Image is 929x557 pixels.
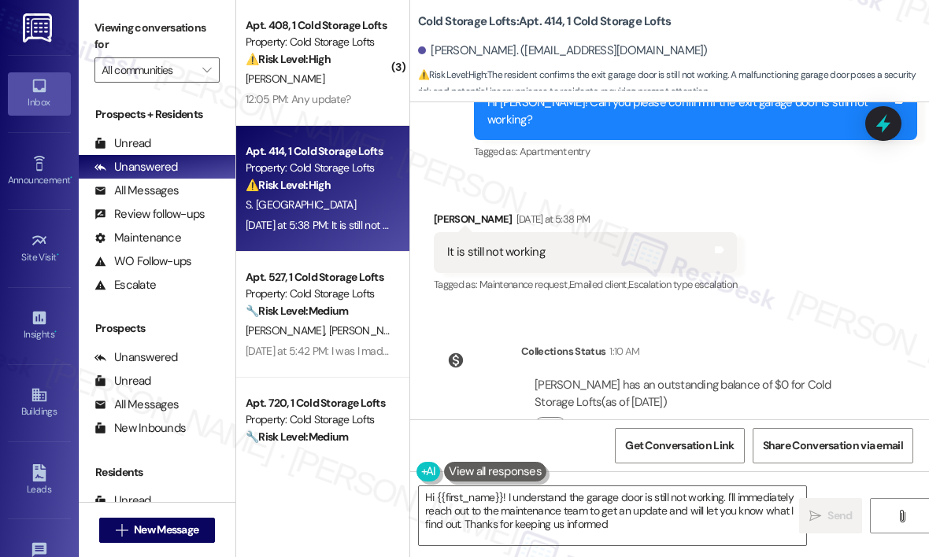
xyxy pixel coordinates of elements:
[134,522,198,538] span: New Message
[94,492,151,509] div: Unread
[246,178,331,192] strong: ⚠️ Risk Level: High
[520,145,590,158] span: Apartment entry
[94,159,178,175] div: Unanswered
[8,304,71,347] a: Insights •
[418,68,486,81] strong: ⚠️ Risk Level: High
[8,459,71,502] a: Leads
[479,278,569,291] span: Maintenance request ,
[246,304,348,318] strong: 🔧 Risk Level: Medium
[246,52,331,66] strong: ⚠️ Risk Level: High
[246,92,350,106] div: 12:05 PM: Any update?
[54,326,57,338] span: •
[329,323,413,338] span: [PERSON_NAME]
[94,349,178,366] div: Unanswered
[94,420,186,437] div: New Inbounds
[246,160,391,176] div: Property: Cold Storage Lofts
[753,428,913,463] button: Share Conversation via email
[202,64,211,76] i: 
[419,486,806,545] textarea: Hi {{first_name}}! I understand the garage door is still not working. I'll immediately reach out ...
[23,13,55,42] img: ResiDesk Logo
[521,343,605,360] div: Collections Status
[827,507,852,524] span: Send
[116,524,128,537] i: 
[246,269,391,286] div: Apt. 527, 1 Cold Storage Lofts
[70,172,72,183] span: •
[418,42,708,59] div: [PERSON_NAME]. ([EMAIL_ADDRESS][DOMAIN_NAME])
[447,244,545,260] div: It is still not working
[535,377,864,411] div: [PERSON_NAME] has an outstanding balance of $0 for Cold Storage Lofts (as of [DATE])
[418,67,929,101] span: : The resident confirms the exit garage door is still not working. A malfunctioning garage door p...
[246,395,391,411] div: Apt. 720, 1 Cold Storage Lofts
[94,397,179,413] div: All Messages
[94,373,151,389] div: Unread
[513,211,590,227] div: [DATE] at 5:38 PM
[246,197,356,212] span: S. [GEOGRAPHIC_DATA]
[628,278,737,291] span: Escalation type escalation
[246,34,391,50] div: Property: Cold Storage Lofts
[625,437,734,454] span: Get Conversation Link
[8,72,71,115] a: Inbox
[102,57,194,83] input: All communities
[434,211,737,233] div: [PERSON_NAME]
[8,227,71,270] a: Site Visit •
[418,13,671,30] b: Cold Storage Lofts: Apt. 414, 1 Cold Storage Lofts
[246,323,329,338] span: [PERSON_NAME]
[94,206,205,223] div: Review follow-ups
[246,143,391,160] div: Apt. 414, 1 Cold Storage Lofts
[615,428,744,463] button: Get Conversation Link
[94,183,179,199] div: All Messages
[763,437,903,454] span: Share Conversation via email
[79,320,235,337] div: Prospects
[474,140,917,163] div: Tagged as:
[94,253,191,270] div: WO Follow-ups
[57,249,59,260] span: •
[94,277,156,293] div: Escalate
[799,498,862,533] button: Send
[79,106,235,123] div: Prospects + Residents
[434,273,737,296] div: Tagged as:
[246,218,418,232] div: [DATE] at 5:38 PM: It is still not working
[246,286,391,302] div: Property: Cold Storage Lofts
[94,135,151,152] div: Unread
[569,278,628,291] span: Emailed client ,
[246,344,576,358] div: [DATE] at 5:42 PM: I was I made the remainder of the payment thank you
[896,510,908,522] i: 
[94,16,220,57] label: Viewing conversations for
[246,72,324,86] span: [PERSON_NAME]
[79,464,235,481] div: Residents
[572,417,665,433] label: Click to show details
[8,382,71,424] a: Buildings
[487,94,892,128] div: Hi [PERSON_NAME]! Can you please confirm if the exit garage door is still not working?
[94,230,181,246] div: Maintenance
[246,430,348,444] strong: 🔧 Risk Level: Medium
[246,17,391,34] div: Apt. 408, 1 Cold Storage Lofts
[246,411,391,428] div: Property: Cold Storage Lofts
[605,343,639,360] div: 1:10 AM
[809,510,821,522] i: 
[99,518,216,543] button: New Message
